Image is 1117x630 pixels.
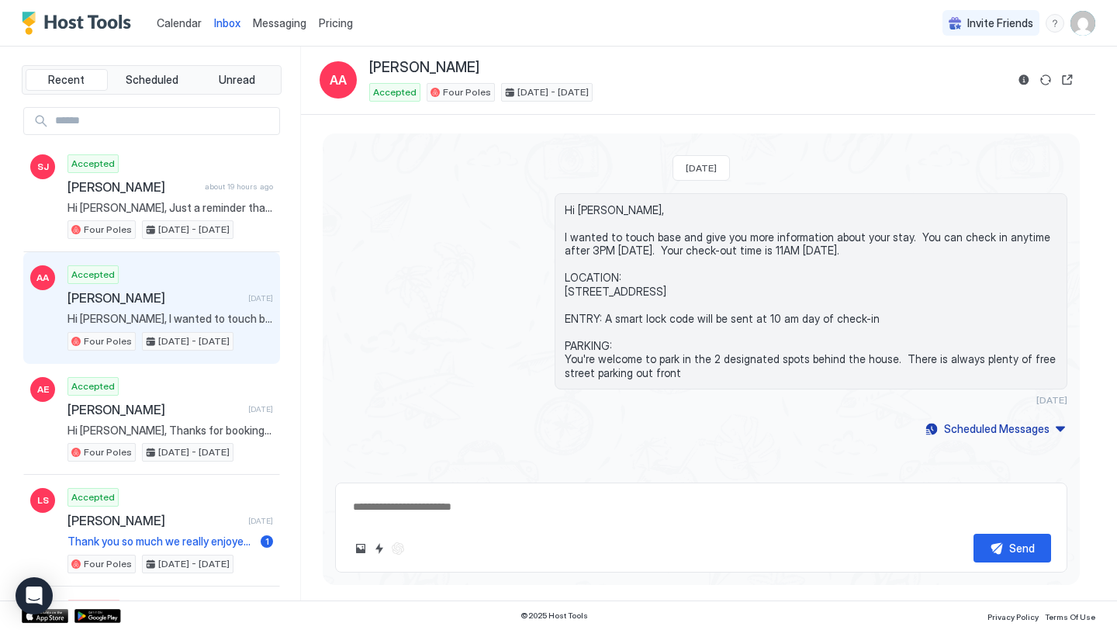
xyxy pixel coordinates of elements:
a: Inbox [214,15,240,31]
span: Inbox [214,16,240,29]
span: [DATE] [1036,394,1067,406]
button: Scheduled [111,69,193,91]
span: AA [36,271,49,285]
button: Scheduled Messages [923,418,1067,439]
input: Input Field [49,108,279,134]
span: Accepted [373,85,417,99]
span: Four Poles [84,445,132,459]
span: Accepted [71,379,115,393]
span: Four Poles [84,223,132,237]
a: App Store [22,609,68,623]
a: Terms Of Use [1045,607,1095,624]
div: menu [1046,14,1064,33]
a: Messaging [253,15,306,31]
span: about 19 hours ago [205,182,273,192]
span: Scheduled [126,73,178,87]
span: AE [37,382,49,396]
button: Recent [26,69,108,91]
span: [DATE] [686,162,717,174]
div: tab-group [22,65,282,95]
button: Send [973,534,1051,562]
span: [PERSON_NAME] [67,290,242,306]
button: Sync reservation [1036,71,1055,89]
span: Calendar [157,16,202,29]
span: [DATE] - [DATE] [158,334,230,348]
a: Host Tools Logo [22,12,138,35]
span: Thank you so much we really enjoyed our stay [67,535,254,549]
span: [PERSON_NAME] [369,59,479,77]
span: 1 [265,535,269,547]
button: Reservation information [1015,71,1033,89]
span: Messaging [253,16,306,29]
span: Hi [PERSON_NAME], Thanks for booking our place. I'll send you more details including check-in ins... [67,424,273,438]
span: Four Poles [443,85,491,99]
button: Quick reply [370,539,389,558]
div: Send [1009,540,1035,556]
button: Unread [195,69,278,91]
span: Terms Of Use [1045,612,1095,621]
span: Privacy Policy [987,612,1039,621]
span: Recent [48,73,85,87]
span: Hi [PERSON_NAME], I wanted to touch base and give you more information about your stay. You can c... [67,312,273,326]
span: SJ [37,160,49,174]
span: [PERSON_NAME] [67,402,242,417]
div: Open Intercom Messenger [16,577,53,614]
span: Accepted [71,490,115,504]
span: [PERSON_NAME] [67,179,199,195]
span: Hi [PERSON_NAME], I wanted to touch base and give you more information about your stay. You can c... [565,203,1057,380]
div: User profile [1070,11,1095,36]
a: Privacy Policy [987,607,1039,624]
span: Hi [PERSON_NAME], Just a reminder that your check-out is [DATE] at 11AM. Before you go, we kindly... [67,201,273,215]
span: [DATE] [248,516,273,526]
span: [DATE] [248,404,273,414]
span: Accepted [71,268,115,282]
span: AA [330,71,347,89]
span: Four Poles [84,557,132,571]
span: [DATE] - [DATE] [158,223,230,237]
span: Four Poles [84,334,132,348]
span: Invite Friends [967,16,1033,30]
span: [PERSON_NAME] [67,513,242,528]
span: [DATE] - [DATE] [517,85,589,99]
a: Google Play Store [74,609,121,623]
button: Upload image [351,539,370,558]
span: Accepted [71,157,115,171]
span: Pricing [319,16,353,30]
a: Calendar [157,15,202,31]
span: [DATE] - [DATE] [158,557,230,571]
span: Unread [219,73,255,87]
span: © 2025 Host Tools [520,611,588,621]
span: LS [37,493,49,507]
span: [DATE] - [DATE] [158,445,230,459]
div: Scheduled Messages [944,421,1050,437]
span: [DATE] [248,293,273,303]
button: Open reservation [1058,71,1077,89]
